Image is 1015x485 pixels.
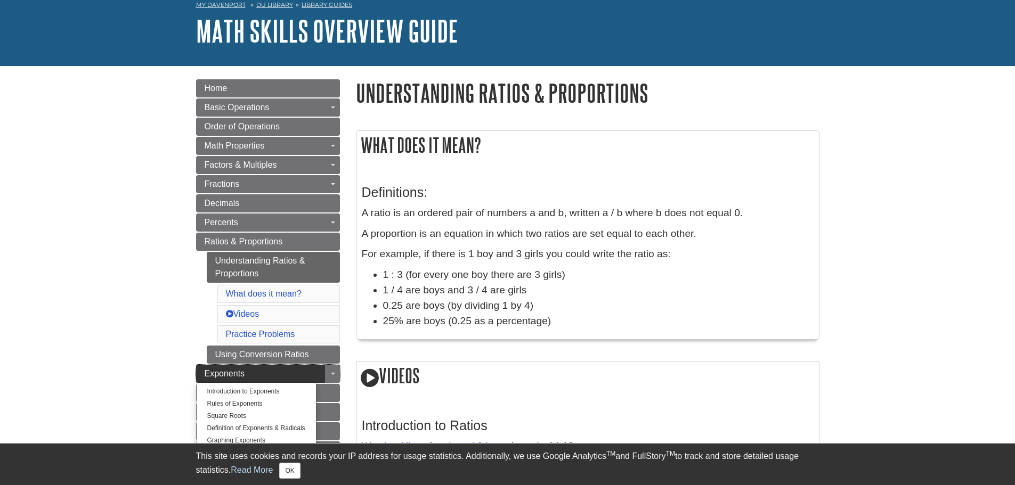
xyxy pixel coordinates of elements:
span: Order of Operations [205,122,280,131]
a: Videos [226,309,259,318]
span: Factors & Multiples [205,160,277,169]
li: 1 : 3 (for every one boy there are 3 girls) [383,267,814,283]
div: This site uses cookies and records your IP address for usage statistics. Additionally, we use Goo... [196,450,819,479]
span: Math Properties [205,141,265,150]
a: Basic Operations [196,98,340,117]
li: 0.25 are boys (by dividing 1 by 4) [383,298,814,314]
a: Rules of Exponents [197,398,316,410]
sup: TM [666,450,675,457]
p: For example, if there is 1 boy and 3 girls you could write the ratio as: [362,246,814,262]
a: Square Roots [197,410,316,422]
a: Watch a Khan Academy Video » [362,440,508,451]
a: Order of Operations [196,118,340,136]
p: A ratio is an ordered pair of numbers a and b, written a / b where b does not equal 0. [362,205,814,221]
a: Using Conversion Ratios [207,346,340,364]
span: Basic Operations [205,103,270,112]
a: Graphing Exponents [197,434,316,447]
span: Percents [205,218,238,227]
p: A proportion is an equation in which two ratios are set equal to each other. [362,226,814,242]
a: Introduction to Exponents [197,385,316,398]
a: Math Properties [196,137,340,155]
a: Math Skills Overview Guide [196,14,458,47]
li: 1 / 4 are boys and 3 / 4 are girls [383,283,814,298]
h3: Introduction to Ratios [362,418,814,433]
li: 25% are boys (0.25 as a percentage) [383,314,814,329]
a: Home [196,79,340,97]
a: DU Library [256,1,293,9]
a: Fractions [196,175,340,193]
span: Home [205,84,228,93]
a: Definition of Exponents & Radicals [197,422,316,434]
a: Understanding Ratios & Proportions [207,252,340,283]
span: Ratios & Proportions [205,237,283,246]
h2: What does it mean? [356,131,819,159]
h1: Understanding Ratios & Proportions [356,79,819,106]
a: Ratios & Proportions [196,233,340,251]
a: Read More [231,465,273,474]
a: Percents [196,213,340,232]
a: Practice Problems [226,330,295,339]
a: What does it mean? [226,289,302,298]
span: Fractions [205,179,240,188]
em: Length: 14:13 [510,440,573,451]
span: Decimals [205,199,240,208]
a: Library Guides [302,1,352,9]
a: Exponents [196,365,340,383]
a: My Davenport [196,1,246,10]
a: Factors & Multiples [196,156,340,174]
span: Exponents [205,369,245,378]
h2: Videos [356,361,819,392]
button: Close [279,463,300,479]
h3: Definitions: [362,185,814,200]
a: Decimals [196,194,340,212]
sup: TM [606,450,615,457]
